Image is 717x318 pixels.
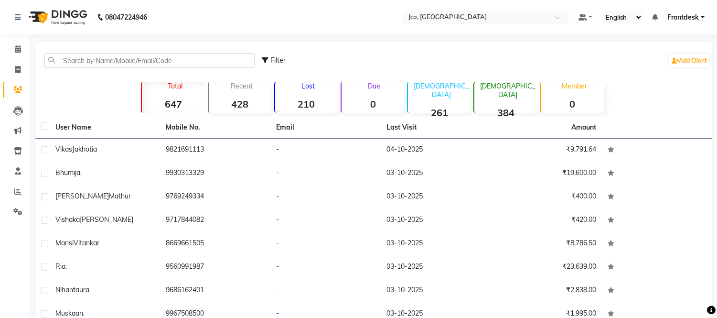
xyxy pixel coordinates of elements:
[105,4,147,31] b: 08047224946
[270,209,381,232] td: -
[381,117,491,139] th: Last Visit
[24,4,90,31] img: logo
[55,285,73,294] span: nihan
[270,117,381,139] th: Email
[381,209,491,232] td: 03-10-2025
[160,209,270,232] td: 9717844082
[270,186,381,209] td: -
[55,168,80,177] span: Bhumija
[160,256,270,279] td: 9560991987
[566,117,602,138] th: Amount
[381,162,491,186] td: 03-10-2025
[55,262,65,271] span: Ria
[669,54,709,67] a: Add Client
[492,279,602,303] td: ₹2,838.00
[160,232,270,256] td: 8669661505
[381,232,491,256] td: 03-10-2025
[381,186,491,209] td: 03-10-2025
[270,279,381,303] td: -
[209,98,271,110] strong: 428
[492,139,602,162] td: ₹9,791.64
[492,186,602,209] td: ₹400.00
[381,256,491,279] td: 03-10-2025
[213,82,271,90] p: Recent
[270,56,286,65] span: Filter
[478,82,537,99] p: [DEMOGRAPHIC_DATA]
[381,139,491,162] td: 04-10-2025
[160,279,270,303] td: 9686162401
[492,232,602,256] td: ₹8,786.50
[55,145,72,154] span: Vikas
[80,168,82,177] span: .
[65,262,67,271] span: .
[160,162,270,186] td: 9930313329
[44,53,255,68] input: Search by Name/Mobile/Email/Code
[541,98,603,110] strong: 0
[55,215,80,224] span: Vishaka
[72,145,97,154] span: Jakhotia
[146,82,204,90] p: Total
[160,117,270,139] th: Mobile No.
[270,256,381,279] td: -
[55,192,109,200] span: [PERSON_NAME]
[83,309,85,318] span: .
[270,139,381,162] td: -
[343,82,404,90] p: Due
[80,215,133,224] span: [PERSON_NAME]
[50,117,160,139] th: User Name
[74,239,99,247] span: Vitankar
[342,98,404,110] strong: 0
[109,192,131,200] span: Mathur
[73,285,89,294] span: taura
[412,82,471,99] p: [DEMOGRAPHIC_DATA]
[275,98,338,110] strong: 210
[142,98,204,110] strong: 647
[474,107,537,119] strong: 384
[160,139,270,162] td: 9821691113
[270,162,381,186] td: -
[492,256,602,279] td: ₹23,639.00
[160,186,270,209] td: 9769249334
[279,82,338,90] p: Lost
[492,162,602,186] td: ₹19,600.00
[408,107,471,119] strong: 261
[55,309,83,318] span: Muskaan
[492,209,602,232] td: ₹420.00
[270,232,381,256] td: -
[545,82,603,90] p: Member
[381,279,491,303] td: 03-10-2025
[55,239,74,247] span: Mansi
[667,12,699,22] span: Frontdesk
